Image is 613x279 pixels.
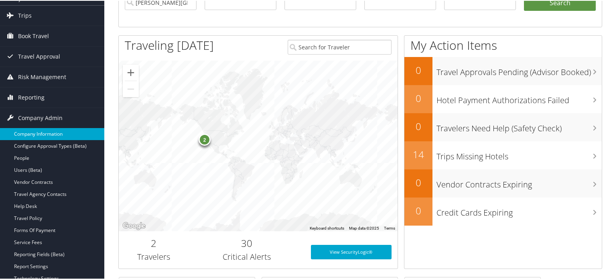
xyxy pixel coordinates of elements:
[404,112,602,141] a: 0Travelers Need Help (Safety Check)
[121,220,147,230] img: Google
[436,146,602,161] h3: Trips Missing Hotels
[436,90,602,105] h3: Hotel Payment Authorizations Failed
[436,202,602,218] h3: Credit Cards Expiring
[404,36,602,53] h1: My Action Items
[195,250,299,262] h3: Critical Alerts
[18,87,45,107] span: Reporting
[436,62,602,77] h3: Travel Approvals Pending (Advisor Booked)
[404,203,432,217] h2: 0
[404,119,432,132] h2: 0
[436,174,602,189] h3: Vendor Contracts Expiring
[404,169,602,197] a: 0Vendor Contracts Expiring
[404,197,602,225] a: 0Credit Cards Expiring
[121,220,147,230] a: Open this area in Google Maps (opens a new window)
[404,147,432,161] h2: 14
[349,225,379,230] span: Map data ©2025
[123,80,139,96] button: Zoom out
[404,63,432,76] h2: 0
[125,236,183,249] h2: 2
[18,46,60,66] span: Travel Approval
[404,141,602,169] a: 14Trips Missing Hotels
[195,236,299,249] h2: 30
[311,244,392,259] a: View SecurityLogic®
[384,225,395,230] a: Terms (opens in new tab)
[18,5,32,25] span: Trips
[18,107,63,127] span: Company Admin
[404,56,602,84] a: 0Travel Approvals Pending (Advisor Booked)
[404,91,432,104] h2: 0
[18,66,66,86] span: Risk Management
[288,39,392,54] input: Search for Traveler
[125,36,214,53] h1: Traveling [DATE]
[199,133,211,145] div: 2
[123,64,139,80] button: Zoom in
[125,250,183,262] h3: Travelers
[404,84,602,112] a: 0Hotel Payment Authorizations Failed
[436,118,602,133] h3: Travelers Need Help (Safety Check)
[18,25,49,45] span: Book Travel
[310,225,344,230] button: Keyboard shortcuts
[404,175,432,189] h2: 0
